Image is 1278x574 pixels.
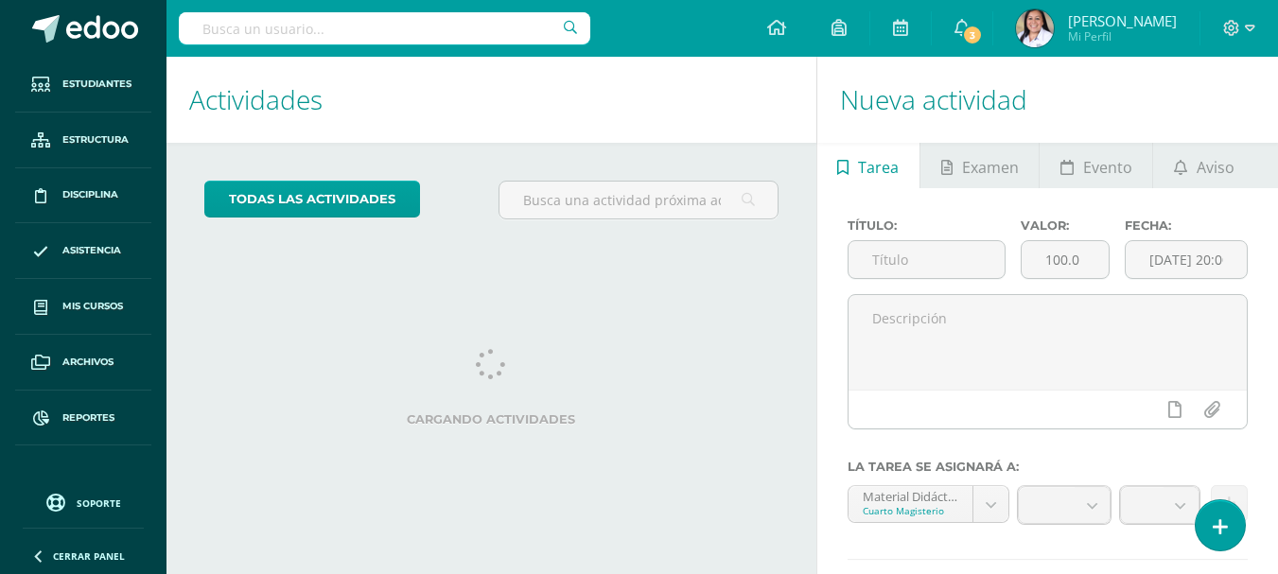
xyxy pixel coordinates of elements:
[62,243,121,258] span: Asistencia
[15,391,151,446] a: Reportes
[1068,28,1177,44] span: Mi Perfil
[1068,11,1177,30] span: [PERSON_NAME]
[15,279,151,335] a: Mis cursos
[15,57,151,113] a: Estudiantes
[848,460,1248,474] label: La tarea se asignará a:
[204,181,420,217] a: todas las Actividades
[1083,145,1132,190] span: Evento
[15,223,151,279] a: Asistencia
[189,57,794,143] h1: Actividades
[962,145,1019,190] span: Examen
[1126,241,1247,278] input: Fecha de entrega
[848,218,1006,233] label: Título:
[499,182,777,218] input: Busca una actividad próxima aquí...
[62,410,114,426] span: Reportes
[53,549,125,563] span: Cerrar panel
[849,486,1009,522] a: Material Didáctico 'A'Cuarto Magisterio
[23,489,144,514] a: Soporte
[62,187,118,202] span: Disciplina
[62,77,131,92] span: Estudiantes
[204,412,779,426] label: Cargando actividades
[1153,143,1254,188] a: Aviso
[863,504,959,517] div: Cuarto Magisterio
[863,486,959,504] div: Material Didáctico 'A'
[62,132,129,148] span: Estructura
[1040,143,1152,188] a: Evento
[1197,145,1234,190] span: Aviso
[1125,218,1248,233] label: Fecha:
[62,355,114,370] span: Archivos
[849,241,1005,278] input: Título
[1016,9,1054,47] img: e6ffc2c23759ff52a2fc79f3412619e3.png
[15,168,151,224] a: Disciplina
[962,25,983,45] span: 3
[179,12,590,44] input: Busca un usuario...
[817,143,919,188] a: Tarea
[62,299,123,314] span: Mis cursos
[15,113,151,168] a: Estructura
[1021,218,1110,233] label: Valor:
[840,57,1255,143] h1: Nueva actividad
[920,143,1039,188] a: Examen
[858,145,899,190] span: Tarea
[1022,241,1109,278] input: Puntos máximos
[77,496,121,510] span: Soporte
[15,335,151,391] a: Archivos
